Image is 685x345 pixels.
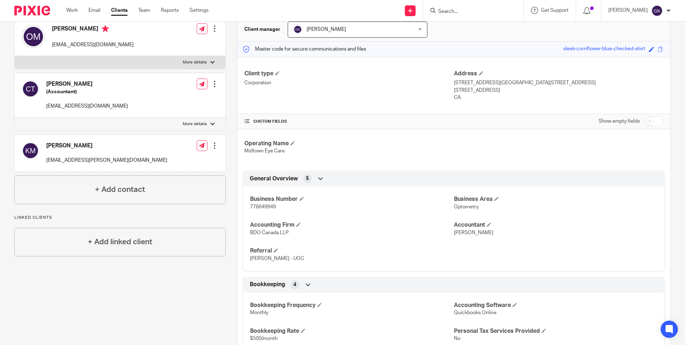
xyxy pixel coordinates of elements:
[454,230,493,235] span: [PERSON_NAME]
[244,119,454,124] h4: CUSTOM FIELDS
[244,70,454,77] h4: Client type
[138,7,150,14] a: Team
[244,26,281,33] h3: Client manager
[250,175,298,183] span: General Overview
[88,7,100,14] a: Email
[46,103,128,110] p: [EMAIL_ADDRESS][DOMAIN_NAME]
[563,45,645,53] div: sleek-cornflower-blue-checked-shirt
[293,25,302,34] img: svg%3E
[454,204,479,209] span: Optometry
[244,148,285,153] span: Midtown Eye Care
[52,41,134,48] p: [EMAIL_ADDRESS][DOMAIN_NAME]
[608,7,648,14] p: [PERSON_NAME]
[250,310,268,315] span: Monthly
[46,157,167,164] p: [EMAIL_ADDRESS][PERSON_NAME][DOMAIN_NAME]
[599,118,640,125] label: Show empty fields
[111,7,128,14] a: Clients
[454,87,663,94] p: [STREET_ADDRESS]
[454,94,663,101] p: CA
[244,79,454,86] p: Corporation
[161,7,179,14] a: Reports
[190,7,209,14] a: Settings
[183,60,207,65] p: More details
[66,7,78,14] a: Work
[250,247,454,255] h4: Referral
[244,140,454,147] h4: Operating Name
[250,204,276,209] span: 776649949
[183,121,207,127] p: More details
[95,184,145,195] h4: + Add contact
[250,256,304,261] span: [PERSON_NAME] - UOC
[454,310,497,315] span: Quickbooks Online
[46,88,128,95] h5: (Accountant)
[250,195,454,203] h4: Business Number
[454,327,657,335] h4: Personal Tax Services Provided
[88,236,152,247] h4: + Add linked client
[250,230,289,235] span: BDO Canada LLP
[293,281,296,288] span: 4
[437,9,502,15] input: Search
[454,195,657,203] h4: Business Area
[454,79,663,86] p: [STREET_ADDRESS][GEOGRAPHIC_DATA][STREET_ADDRESS]
[306,175,309,182] span: 5
[243,46,366,53] p: Master code for secure communications and files
[46,142,167,150] h4: [PERSON_NAME]
[52,25,134,34] h4: [PERSON_NAME]
[46,80,128,88] h4: [PERSON_NAME]
[250,221,454,229] h4: Accounting Firm
[454,70,663,77] h4: Address
[454,302,657,309] h4: Accounting Software
[22,25,45,48] img: svg%3E
[250,336,278,341] span: $500/month
[454,336,460,341] span: No
[22,80,39,98] img: svg%3E
[250,281,285,288] span: Bookkeeping
[102,25,109,32] i: Primary
[14,215,226,221] p: Linked clients
[14,6,50,15] img: Pixie
[22,142,39,159] img: svg%3E
[307,27,346,32] span: [PERSON_NAME]
[250,302,454,309] h4: Bookkeeping Frequency
[541,8,569,13] span: Get Support
[454,221,657,229] h4: Accountant
[250,327,454,335] h4: Bookkeeping Rate
[651,5,663,16] img: svg%3E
